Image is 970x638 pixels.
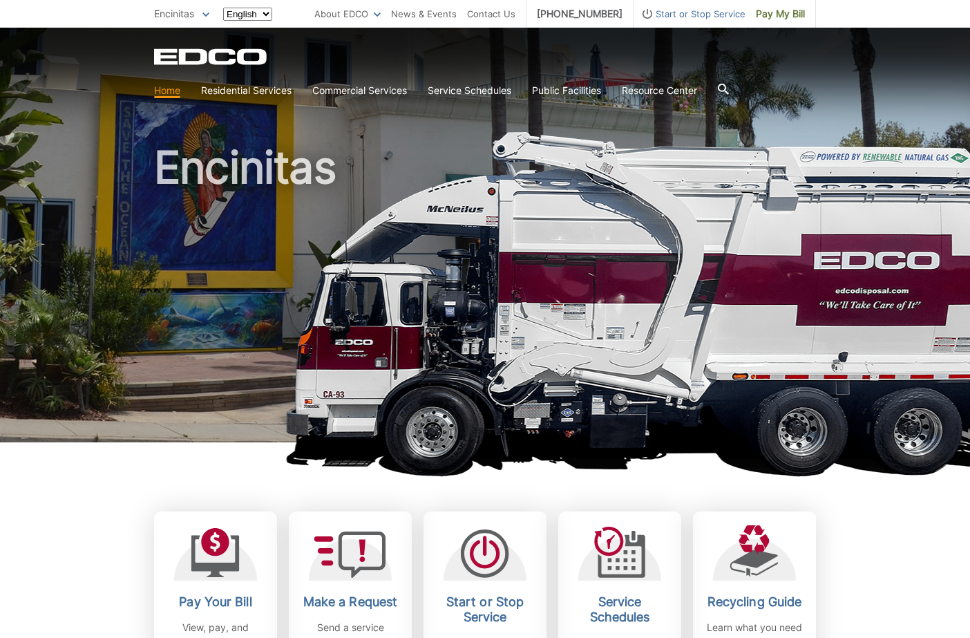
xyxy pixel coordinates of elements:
a: Service Schedules [428,83,511,98]
a: Home [154,83,180,98]
h2: Pay Your Bill [164,594,267,610]
select: Select a language [223,8,272,21]
a: Public Facilities [532,83,601,98]
span: Pay My Bill [756,6,805,21]
h2: Start or Stop Service [434,594,536,625]
a: EDCD logo. Return to the homepage. [154,48,269,65]
a: Residential Services [201,83,292,98]
a: News & Events [391,6,457,21]
a: About EDCO [314,6,381,21]
h2: Service Schedules [569,594,671,625]
a: Contact Us [467,6,515,21]
span: Encinitas [154,8,194,19]
h2: Make a Request [299,594,401,610]
a: Resource Center [622,83,697,98]
h2: Recycling Guide [703,594,806,610]
h1: Encinitas [154,145,816,449]
a: Commercial Services [312,83,407,98]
